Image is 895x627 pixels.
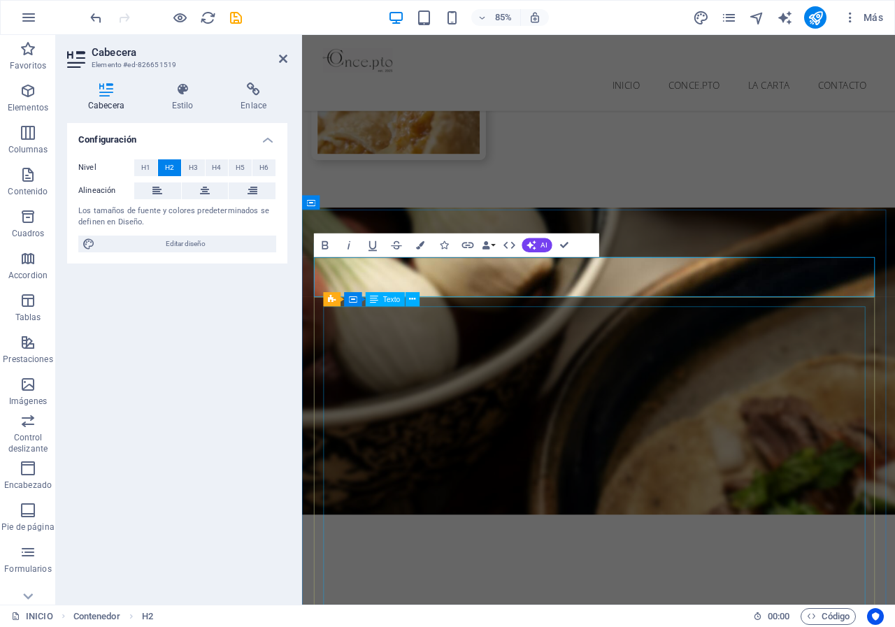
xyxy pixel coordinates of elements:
p: Contenido [8,186,48,197]
h6: 85% [492,9,515,26]
i: Navegador [749,10,765,26]
nav: breadcrumb [73,608,153,625]
a: Haz clic para cancelar la selección y doble clic para abrir páginas [11,608,53,625]
label: Alineación [78,182,134,199]
p: Elementos [8,102,48,113]
span: H2 [165,159,174,176]
button: H5 [229,159,252,176]
i: Al redimensionar, ajustar el nivel de zoom automáticamente para ajustarse al dispositivo elegido. [529,11,541,24]
i: AI Writer [777,10,793,26]
button: Data Bindings [480,233,497,257]
p: Prestaciones [3,354,52,365]
span: AI [540,242,547,249]
button: Icons [433,233,455,257]
button: HTML [498,233,520,257]
button: AI [522,238,552,252]
span: Editar diseño [99,236,272,252]
p: Favoritos [10,60,46,71]
button: save [227,9,244,26]
p: Formularios [4,563,51,575]
button: Strikethrough [385,233,408,257]
span: Haz clic para seleccionar y doble clic para editar [73,608,120,625]
button: H6 [252,159,275,176]
span: H5 [236,159,245,176]
span: 00 00 [768,608,789,625]
p: Accordion [8,270,48,281]
span: Texto [383,296,400,303]
span: H6 [259,159,268,176]
h4: Configuración [67,123,287,148]
p: Tablas [15,312,41,323]
div: Los tamaños de fuente y colores predeterminados se definen en Diseño. [78,206,276,229]
button: 85% [471,9,521,26]
button: reload [199,9,216,26]
span: : [778,611,780,621]
button: Link [457,233,479,257]
button: Confirm (Ctrl+⏎) [553,233,575,257]
p: Encabezado [4,480,52,491]
i: Páginas (Ctrl+Alt+S) [721,10,737,26]
button: text_generator [776,9,793,26]
i: Diseño (Ctrl+Alt+Y) [693,10,709,26]
button: pages [720,9,737,26]
button: Más [838,6,889,29]
button: Colors [409,233,431,257]
button: H2 [158,159,181,176]
button: Editar diseño [78,236,276,252]
i: Deshacer: Cambiar elementos de menú (Ctrl+Z) [88,10,104,26]
h4: Cabecera [67,82,151,112]
p: Imágenes [9,396,47,407]
label: Nivel [78,159,134,176]
p: Pie de página [1,521,54,533]
button: undo [87,9,104,26]
span: Código [807,608,850,625]
button: Bold (Ctrl+B) [314,233,336,257]
span: H1 [141,159,150,176]
span: H4 [212,159,221,176]
h2: Cabecera [92,46,287,59]
span: Haz clic para seleccionar y doble clic para editar [142,608,153,625]
span: H3 [189,159,198,176]
h3: Elemento #ed-826651519 [92,59,259,71]
button: Código [801,608,856,625]
button: publish [804,6,826,29]
i: Publicar [808,10,824,26]
button: Underline (Ctrl+U) [361,233,384,257]
p: Columnas [8,144,48,155]
i: Volver a cargar página [200,10,216,26]
button: design [692,9,709,26]
button: Haz clic para salir del modo de previsualización y seguir editando [171,9,188,26]
button: H4 [206,159,229,176]
button: Usercentrics [867,608,884,625]
h4: Estilo [151,82,220,112]
button: Italic (Ctrl+I) [338,233,360,257]
button: navigator [748,9,765,26]
p: Cuadros [12,228,45,239]
h4: Enlace [220,82,287,112]
button: H1 [134,159,157,176]
button: H3 [182,159,205,176]
i: Guardar (Ctrl+S) [228,10,244,26]
span: Más [843,10,883,24]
